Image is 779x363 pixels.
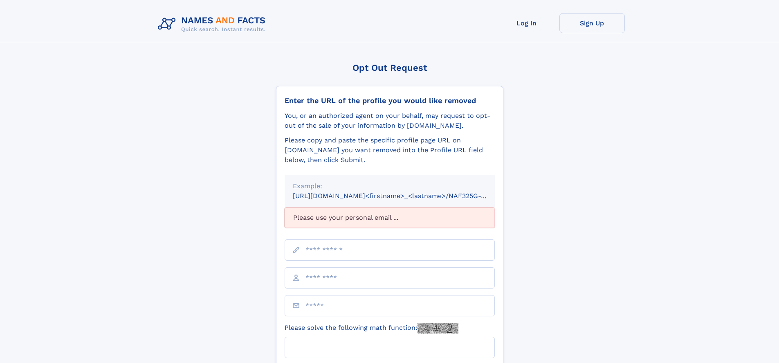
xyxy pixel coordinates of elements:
small: [URL][DOMAIN_NAME]<firstname>_<lastname>/NAF325G-xxxxxxxx [293,192,510,200]
div: Example: [293,181,487,191]
div: You, or an authorized agent on your behalf, may request to opt-out of the sale of your informatio... [285,111,495,131]
div: Enter the URL of the profile you would like removed [285,96,495,105]
img: Logo Names and Facts [155,13,272,35]
a: Log In [494,13,559,33]
label: Please solve the following math function: [285,323,458,334]
a: Sign Up [559,13,625,33]
div: Please copy and paste the specific profile page URL on [DOMAIN_NAME] you want removed into the Pr... [285,135,495,165]
div: Please use your personal email ... [285,207,495,228]
div: Opt Out Request [276,63,503,73]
